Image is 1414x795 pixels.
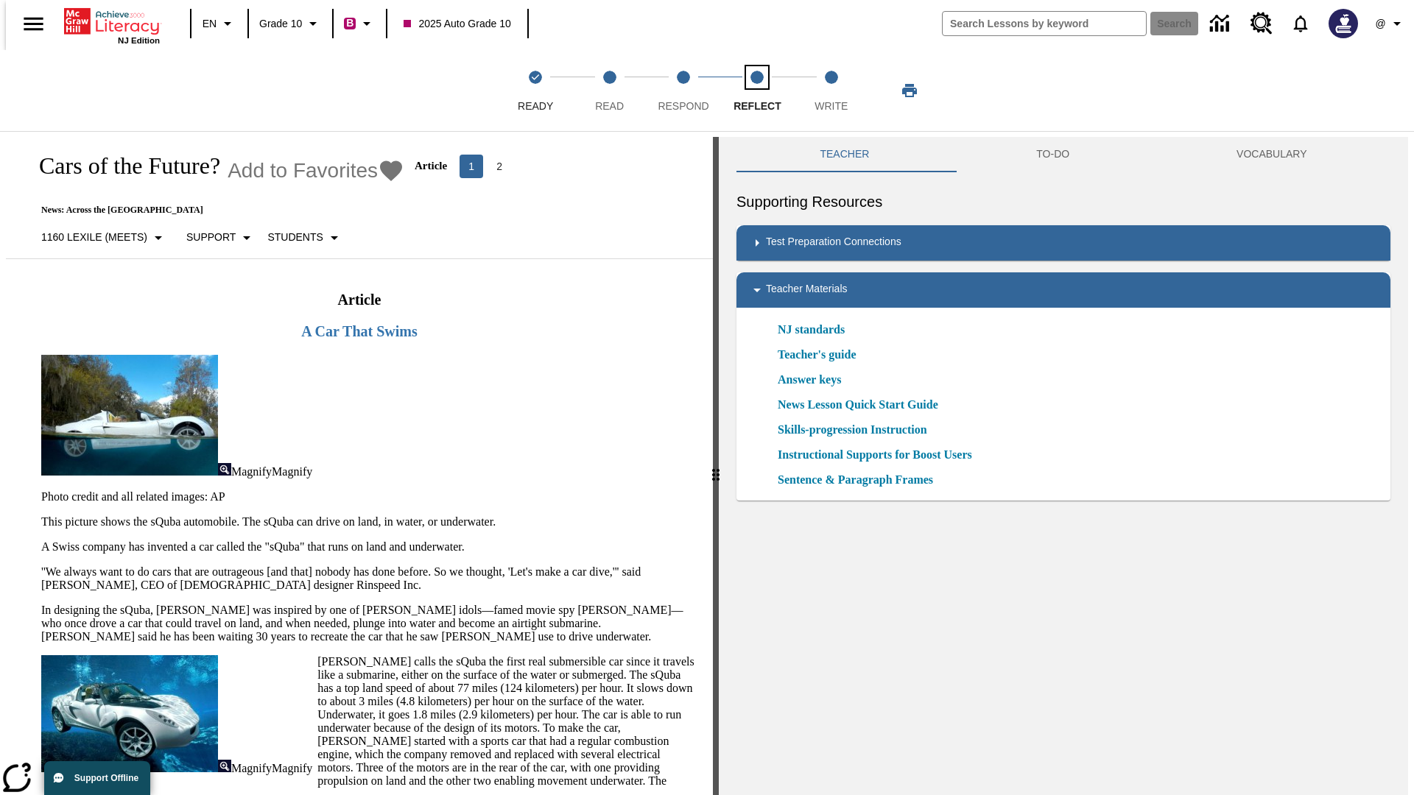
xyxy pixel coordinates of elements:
button: Read step 2 of 5 [566,50,652,131]
span: Add to Favorites [228,159,378,183]
p: Students [267,230,323,245]
p: Photo credit and all related images: AP [41,490,695,504]
p: This picture shows the sQuba automobile. The sQuba can drive on land, in water, or underwater. [41,515,695,529]
p: Test Preparation Connections [766,234,901,252]
p: Teacher Materials [766,281,848,299]
div: reading [6,137,713,788]
div: Press Enter or Spacebar and then press right and left arrow keys to move the slider [713,137,719,795]
button: Teacher [736,137,953,172]
a: Answer keys, Will open in new browser window or tab [778,371,841,389]
button: Support Offline [44,761,150,795]
p: 1160 Lexile (Meets) [41,230,147,245]
button: Write step 5 of 5 [789,50,874,131]
img: High-tech automobile treading water. [41,355,218,476]
img: Close-up of a car with two passengers driving underwater. [41,655,218,772]
a: Skills-progression Instruction, Will open in new browser window or tab [778,421,927,439]
button: Select Lexile, 1160 Lexile (Meets) [35,225,173,251]
a: Teacher's guide, Will open in new browser window or tab [778,346,857,364]
span: @ [1375,16,1385,32]
span: Reflect [734,100,781,112]
p: ''We always want to do cars that are outrageous [and that] nobody has done before. So we thought,... [41,565,695,592]
span: Write [815,100,848,112]
img: Magnify [218,463,231,476]
span: Respond [658,100,708,112]
img: Avatar [1329,9,1358,38]
button: Grade: Grade 10, Select a grade [253,10,328,37]
button: Profile/Settings [1367,10,1414,37]
button: VOCABULARY [1153,137,1390,172]
span: Magnify [272,762,312,774]
button: Add to Favorites - Cars of the Future? [228,158,404,183]
div: Home [64,5,160,45]
p: A Swiss company has invented a car called the "sQuba" that runs on land and underwater. [41,540,695,554]
input: search field [943,12,1146,35]
button: Boost Class color is violet red. Change class color [338,10,381,37]
span: NJ Edition [118,36,160,45]
p: In designing the sQuba, [PERSON_NAME] was inspired by one of [PERSON_NAME] idols—famed movie spy ... [41,604,695,643]
nav: Articles pagination [457,155,513,178]
a: Data Center [1201,4,1242,44]
button: Open side menu [12,2,55,46]
span: Magnify [231,465,272,478]
div: Teacher Materials [736,272,1390,308]
span: Magnify [272,465,312,478]
span: 2025 Auto Grade 10 [404,16,510,32]
a: Sentence & Paragraph Frames, Will open in new browser window or tab [778,471,933,489]
span: Grade 10 [259,16,302,32]
h1: Cars of the Future? [24,152,220,180]
h2: Article [38,291,680,308]
a: NJ standards [778,321,854,339]
a: Notifications [1281,4,1320,43]
span: Support Offline [74,773,138,783]
span: B [346,14,353,32]
div: activity [719,137,1408,795]
p: Support [186,230,236,245]
button: Scaffolds, Support [180,225,261,251]
a: Instructional Supports for Boost Users, Will open in new browser window or tab [778,446,972,464]
button: Go to page 2 [488,155,511,178]
button: Print [886,77,933,104]
span: Read [595,100,624,112]
a: News Lesson Quick Start Guide, Will open in new browser window or tab [778,396,938,414]
button: Language: EN, Select a language [196,10,243,37]
p: News: Across the [GEOGRAPHIC_DATA] [24,205,513,216]
button: Reflect step 4 of 5 [714,50,800,131]
a: Resource Center, Will open in new tab [1242,4,1281,43]
button: Ready(Step completed) step 1 of 5 [493,50,578,131]
button: page 1 [460,155,483,178]
p: Article [415,160,447,172]
div: Instructional Panel Tabs [736,137,1390,172]
button: Respond step 3 of 5 [641,50,726,131]
h6: Supporting Resources [736,190,1390,213]
h3: A Car That Swims [38,323,680,340]
div: Test Preparation Connections [736,225,1390,261]
button: Select a new avatar [1320,4,1367,43]
button: TO-DO [953,137,1153,172]
button: Select Student [261,225,348,251]
span: EN [203,16,217,32]
span: Magnify [231,762,272,774]
span: Ready [518,100,553,112]
img: Magnify [218,760,231,772]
